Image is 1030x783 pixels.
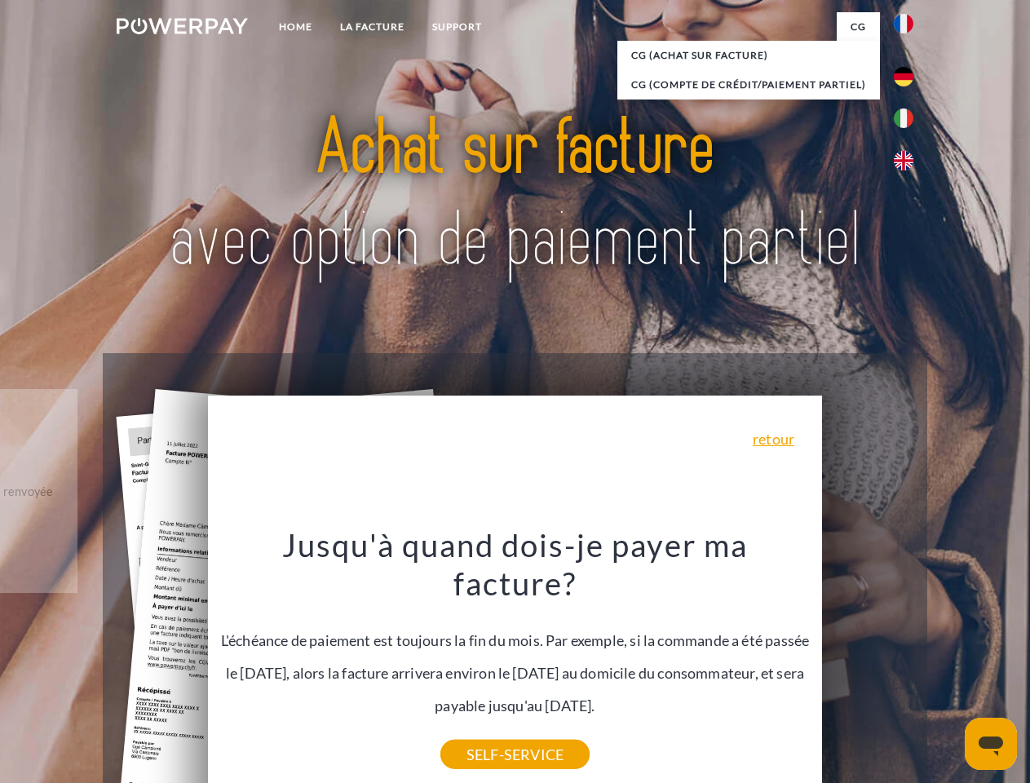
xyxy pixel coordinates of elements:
[894,14,913,33] img: fr
[218,525,813,754] div: L'échéance de paiement est toujours la fin du mois. Par exemple, si la commande a été passée le [...
[156,78,874,312] img: title-powerpay_fr.svg
[617,41,880,70] a: CG (achat sur facture)
[965,718,1017,770] iframe: Bouton de lancement de la fenêtre de messagerie
[265,12,326,42] a: Home
[837,12,880,42] a: CG
[326,12,418,42] a: LA FACTURE
[117,18,248,34] img: logo-powerpay-white.svg
[617,70,880,100] a: CG (Compte de crédit/paiement partiel)
[753,431,794,446] a: retour
[894,151,913,170] img: en
[440,740,590,769] a: SELF-SERVICE
[418,12,496,42] a: Support
[894,67,913,86] img: de
[894,108,913,128] img: it
[218,525,813,604] h3: Jusqu'à quand dois-je payer ma facture?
